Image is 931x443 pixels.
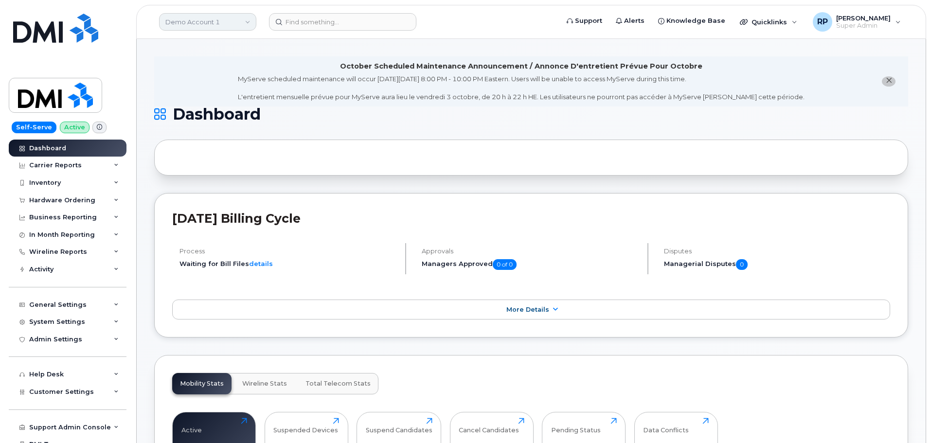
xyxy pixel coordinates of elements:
span: 0 [736,259,748,270]
h5: Managers Approved [422,259,639,270]
a: details [249,260,273,267]
span: Dashboard [173,107,261,122]
button: close notification [882,76,895,87]
div: Active [181,418,202,434]
div: Suspended Devices [273,418,338,434]
div: MyServe scheduled maintenance will occur [DATE][DATE] 8:00 PM - 10:00 PM Eastern. Users will be u... [238,74,805,102]
h5: Managerial Disputes [664,259,890,270]
div: Cancel Candidates [459,418,519,434]
div: October Scheduled Maintenance Announcement / Annonce D'entretient Prévue Pour Octobre [340,61,702,71]
span: Wireline Stats [242,380,287,388]
div: Data Conflicts [643,418,689,434]
span: More Details [506,306,549,313]
div: Pending Status [551,418,601,434]
h4: Approvals [422,248,639,255]
span: 0 of 0 [493,259,517,270]
h4: Process [179,248,397,255]
h4: Disputes [664,248,890,255]
li: Waiting for Bill Files [179,259,397,268]
span: Total Telecom Stats [305,380,371,388]
h2: [DATE] Billing Cycle [172,211,890,226]
div: Suspend Candidates [366,418,432,434]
